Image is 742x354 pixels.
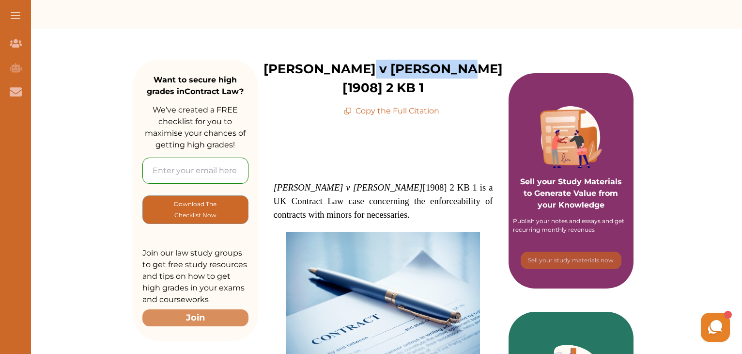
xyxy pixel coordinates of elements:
[510,310,732,344] iframe: HelpCrunch
[147,75,244,96] strong: Want to secure high grades in Contract Law ?
[274,182,493,220] span: [1908] 2 KB 1 is a UK Contract Law case concerning the enforceability of contracts with minors fo...
[518,149,624,211] p: Sell your Study Materials to Generate Value from your Knowledge
[162,198,229,221] p: Download The Checklist Now
[142,158,248,184] input: Enter your email here
[344,105,439,117] p: Copy the Full Citation
[142,309,248,326] button: Join
[528,256,614,265] p: Sell your study materials now
[513,217,629,234] div: Publish your notes and essays and get recurring monthly revenues
[540,106,602,168] img: Purple card image
[142,247,248,306] p: Join our law study groups to get free study resources and tips on how to get high grades in your ...
[521,252,621,269] button: [object Object]
[142,195,248,224] button: [object Object]
[274,182,423,193] em: [PERSON_NAME] v [PERSON_NAME]
[145,105,246,149] span: We’ve created a FREE checklist for you to maximise your chances of getting high grades!
[258,60,509,97] p: [PERSON_NAME] v [PERSON_NAME] [1908] 2 KB 1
